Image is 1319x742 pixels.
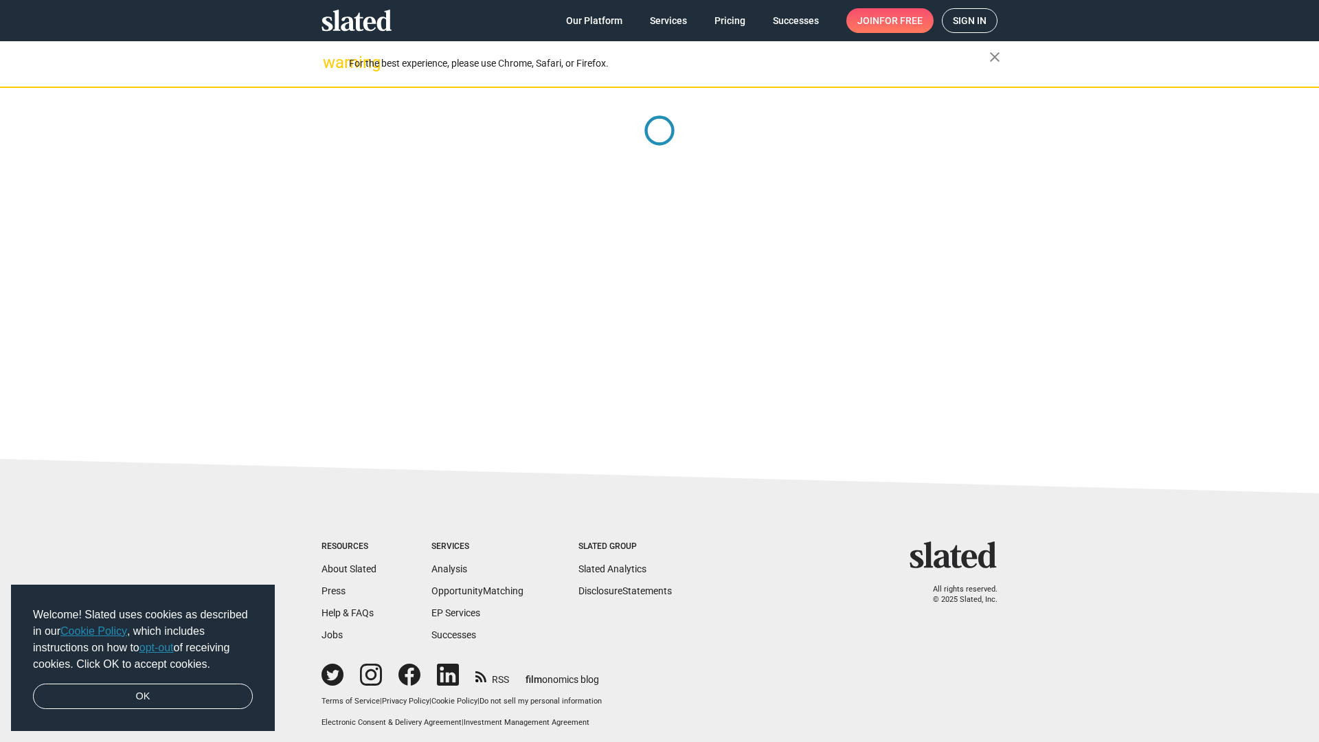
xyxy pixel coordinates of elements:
[578,563,646,574] a: Slated Analytics
[953,9,987,32] span: Sign in
[846,8,934,33] a: Joinfor free
[526,674,542,685] span: film
[431,585,523,596] a: OpportunityMatching
[462,718,464,727] span: |
[322,541,376,552] div: Resources
[11,585,275,732] div: cookieconsent
[431,541,523,552] div: Services
[323,54,339,71] mat-icon: warning
[382,697,429,706] a: Privacy Policy
[650,8,687,33] span: Services
[429,697,431,706] span: |
[773,8,819,33] span: Successes
[857,8,923,33] span: Join
[987,49,1003,65] mat-icon: close
[477,697,480,706] span: |
[762,8,830,33] a: Successes
[578,541,672,552] div: Slated Group
[942,8,997,33] a: Sign in
[714,8,745,33] span: Pricing
[322,629,343,640] a: Jobs
[480,697,602,707] button: Do not sell my personal information
[33,607,253,673] span: Welcome! Slated uses cookies as described in our , which includes instructions on how to of recei...
[703,8,756,33] a: Pricing
[431,607,480,618] a: EP Services
[578,585,672,596] a: DisclosureStatements
[639,8,698,33] a: Services
[322,718,462,727] a: Electronic Consent & Delivery Agreement
[464,718,589,727] a: Investment Management Agreement
[380,697,382,706] span: |
[60,625,127,637] a: Cookie Policy
[33,684,253,710] a: dismiss cookie message
[526,662,599,686] a: filmonomics blog
[431,629,476,640] a: Successes
[879,8,923,33] span: for free
[555,8,633,33] a: Our Platform
[431,563,467,574] a: Analysis
[566,8,622,33] span: Our Platform
[431,697,477,706] a: Cookie Policy
[322,585,346,596] a: Press
[918,585,997,605] p: All rights reserved. © 2025 Slated, Inc.
[322,607,374,618] a: Help & FAQs
[322,697,380,706] a: Terms of Service
[475,665,509,686] a: RSS
[322,563,376,574] a: About Slated
[349,54,989,73] div: For the best experience, please use Chrome, Safari, or Firefox.
[139,642,174,653] a: opt-out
